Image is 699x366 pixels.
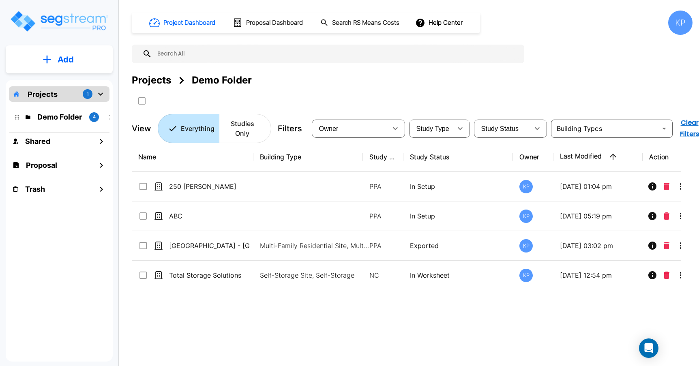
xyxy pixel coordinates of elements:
[369,241,397,250] p: PPA
[26,160,57,171] h1: Proposal
[363,142,403,172] th: Study Type
[28,89,58,100] p: Projects
[246,18,303,28] h1: Proposal Dashboard
[553,123,657,134] input: Building Types
[134,93,150,109] button: SelectAll
[317,15,404,31] button: Search RS Means Costs
[644,267,660,283] button: Info
[660,208,673,224] button: Delete
[673,267,689,283] button: More-Options
[6,48,113,71] button: Add
[644,238,660,254] button: Info
[93,113,96,120] p: 4
[158,114,219,143] button: Everything
[416,125,449,132] span: Study Type
[146,14,220,32] button: Project Dashboard
[411,117,452,140] div: Select
[369,211,397,221] p: PPA
[553,142,643,172] th: Last Modified
[476,117,529,140] div: Select
[369,182,397,191] p: PPA
[513,142,553,172] th: Owner
[87,91,89,98] p: 1
[673,178,689,195] button: More-Options
[519,269,533,282] div: KP
[414,15,466,30] button: Help Center
[260,241,369,250] p: Multi-Family Residential Site, Multi-Family Residential
[253,142,363,172] th: Building Type
[313,117,387,140] div: Select
[219,114,271,143] button: Studies Only
[369,270,397,280] p: NC
[169,182,250,191] p: 250 [PERSON_NAME]
[643,142,695,172] th: Action
[403,142,513,172] th: Study Status
[658,123,670,134] button: Open
[660,178,673,195] button: Delete
[519,239,533,253] div: KP
[410,270,506,280] p: In Worksheet
[132,73,171,88] div: Projects
[660,267,673,283] button: Delete
[163,18,215,28] h1: Project Dashboard
[192,73,252,88] div: Demo Folder
[560,182,636,191] p: [DATE] 01:04 pm
[169,211,250,221] p: ABC
[278,122,302,135] p: Filters
[410,241,506,250] p: Exported
[332,18,399,28] h1: Search RS Means Costs
[560,270,636,280] p: [DATE] 12:54 pm
[519,210,533,223] div: KP
[673,238,689,254] button: More-Options
[152,45,520,63] input: Search All
[410,211,506,221] p: In Setup
[560,211,636,221] p: [DATE] 05:19 pm
[673,208,689,224] button: More-Options
[158,114,271,143] div: Platform
[9,10,109,33] img: Logo
[668,11,693,35] div: KP
[644,208,660,224] button: Info
[169,241,250,250] p: [GEOGRAPHIC_DATA] - [GEOGRAPHIC_DATA]
[319,125,339,132] span: Owner
[644,178,660,195] button: Info
[560,241,636,250] p: [DATE] 03:02 pm
[224,119,261,138] p: Studies Only
[132,142,253,172] th: Name
[660,238,673,254] button: Delete
[519,180,533,193] div: KP
[132,122,151,135] p: View
[229,14,307,31] button: Proposal Dashboard
[181,124,214,133] p: Everything
[410,182,506,191] p: In Setup
[169,270,250,280] p: Total Storage Solutions
[25,184,45,195] h1: Trash
[25,136,50,147] h1: Shared
[58,54,74,66] p: Add
[481,125,519,132] span: Study Status
[639,338,658,358] div: Open Intercom Messenger
[37,111,83,122] p: Demo Folder
[260,270,369,280] p: Self-Storage Site, Self-Storage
